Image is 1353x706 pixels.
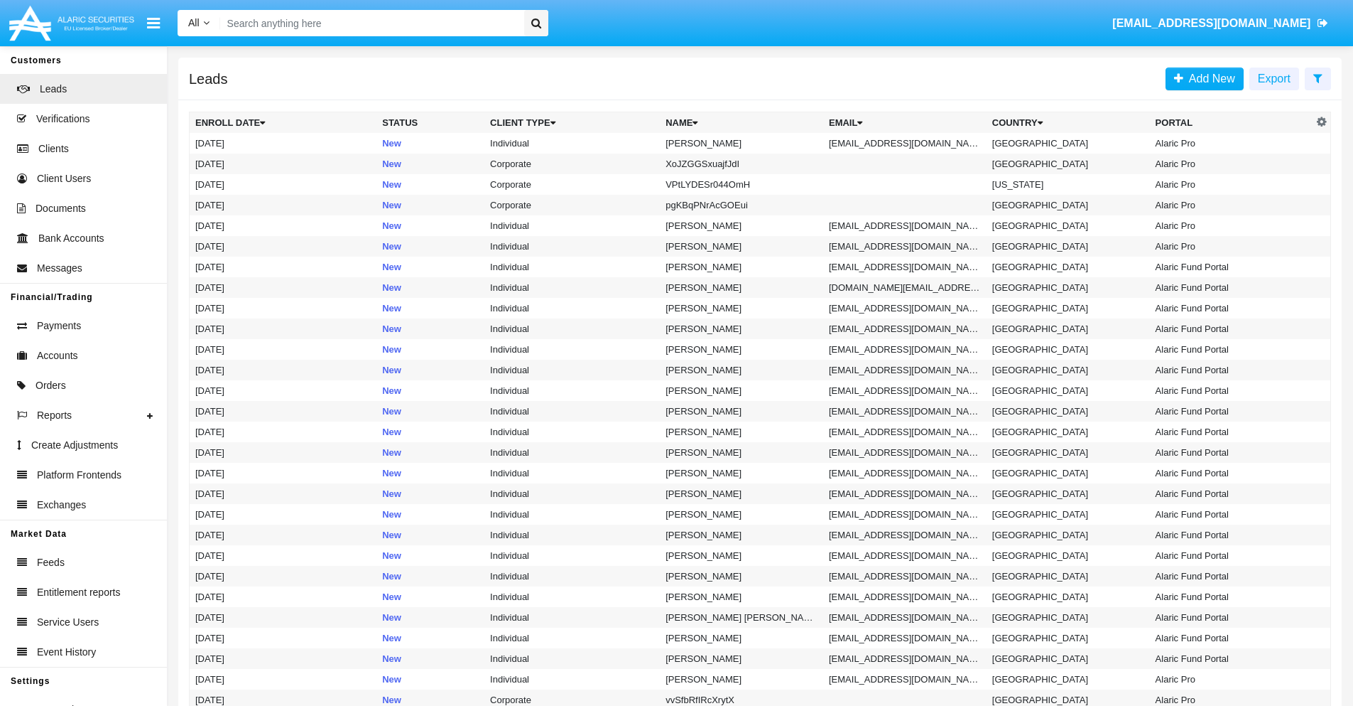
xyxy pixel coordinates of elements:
[1106,4,1335,43] a: [EMAIL_ADDRESS][DOMAIN_NAME]
[484,380,660,401] td: Individual
[987,257,1150,277] td: [GEOGRAPHIC_DATA]
[376,483,484,504] td: New
[987,669,1150,690] td: [GEOGRAPHIC_DATA]
[376,525,484,545] td: New
[660,648,823,669] td: [PERSON_NAME]
[376,422,484,442] td: New
[38,141,69,156] span: Clients
[823,236,987,257] td: [EMAIL_ADDRESS][DOMAIN_NAME]
[987,133,1150,154] td: [GEOGRAPHIC_DATA]
[823,648,987,669] td: [EMAIL_ADDRESS][DOMAIN_NAME]
[660,112,823,134] th: Name
[1150,339,1313,360] td: Alaric Fund Portal
[823,257,987,277] td: [EMAIL_ADDRESS][DOMAIN_NAME]
[1150,401,1313,422] td: Alaric Fund Portal
[660,319,823,339] td: [PERSON_NAME]
[987,483,1150,504] td: [GEOGRAPHIC_DATA]
[484,422,660,442] td: Individual
[823,319,987,339] td: [EMAIL_ADDRESS][DOMAIN_NAME]
[660,401,823,422] td: [PERSON_NAME]
[190,195,377,215] td: [DATE]
[660,380,823,401] td: [PERSON_NAME]
[987,442,1150,463] td: [GEOGRAPHIC_DATA]
[376,401,484,422] td: New
[484,257,660,277] td: Individual
[660,566,823,587] td: [PERSON_NAME]
[1150,154,1313,174] td: Alaric Pro
[823,545,987,566] td: [EMAIL_ADDRESS][DOMAIN_NAME]
[660,442,823,463] td: [PERSON_NAME]
[987,648,1150,669] td: [GEOGRAPHIC_DATA]
[37,319,81,333] span: Payments
[1150,319,1313,339] td: Alaric Fund Portal
[36,112,89,127] span: Verifications
[484,133,660,154] td: Individual
[376,112,484,134] th: Status
[1150,133,1313,154] td: Alaric Pro
[823,380,987,401] td: [EMAIL_ADDRESS][DOMAIN_NAME]
[987,380,1150,401] td: [GEOGRAPHIC_DATA]
[1249,68,1299,90] button: Export
[484,319,660,339] td: Individual
[484,545,660,566] td: Individual
[1165,68,1244,90] a: Add New
[823,360,987,380] td: [EMAIL_ADDRESS][DOMAIN_NAME]
[987,463,1150,483] td: [GEOGRAPHIC_DATA]
[37,468,121,483] span: Platform Frontends
[484,607,660,628] td: Individual
[484,401,660,422] td: Individual
[376,648,484,669] td: New
[660,628,823,648] td: [PERSON_NAME]
[484,236,660,257] td: Individual
[823,112,987,134] th: Email
[190,277,377,298] td: [DATE]
[660,525,823,545] td: [PERSON_NAME]
[987,236,1150,257] td: [GEOGRAPHIC_DATA]
[376,174,484,195] td: New
[987,298,1150,319] td: [GEOGRAPHIC_DATA]
[1150,112,1313,134] th: Portal
[37,261,82,276] span: Messages
[484,648,660,669] td: Individual
[376,628,484,648] td: New
[823,504,987,525] td: [EMAIL_ADDRESS][DOMAIN_NAME]
[190,380,377,401] td: [DATE]
[1150,525,1313,545] td: Alaric Fund Portal
[660,360,823,380] td: [PERSON_NAME]
[376,133,484,154] td: New
[484,442,660,463] td: Individual
[484,463,660,483] td: Individual
[484,112,660,134] th: Client Type
[1112,17,1310,29] span: [EMAIL_ADDRESS][DOMAIN_NAME]
[190,545,377,566] td: [DATE]
[660,236,823,257] td: [PERSON_NAME]
[37,348,78,363] span: Accounts
[484,174,660,195] td: Corporate
[1150,215,1313,236] td: Alaric Pro
[484,195,660,215] td: Corporate
[823,669,987,690] td: [EMAIL_ADDRESS][DOMAIN_NAME]
[376,236,484,257] td: New
[987,154,1150,174] td: [GEOGRAPHIC_DATA]
[40,82,67,97] span: Leads
[987,401,1150,422] td: [GEOGRAPHIC_DATA]
[376,195,484,215] td: New
[660,154,823,174] td: XoJZGGSxuajfJdI
[987,566,1150,587] td: [GEOGRAPHIC_DATA]
[190,669,377,690] td: [DATE]
[376,463,484,483] td: New
[190,566,377,587] td: [DATE]
[190,648,377,669] td: [DATE]
[190,174,377,195] td: [DATE]
[376,257,484,277] td: New
[178,16,220,31] a: All
[987,277,1150,298] td: [GEOGRAPHIC_DATA]
[1150,236,1313,257] td: Alaric Pro
[484,298,660,319] td: Individual
[987,628,1150,648] td: [GEOGRAPHIC_DATA]
[1150,257,1313,277] td: Alaric Fund Portal
[987,339,1150,360] td: [GEOGRAPHIC_DATA]
[376,298,484,319] td: New
[376,504,484,525] td: New
[484,360,660,380] td: Individual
